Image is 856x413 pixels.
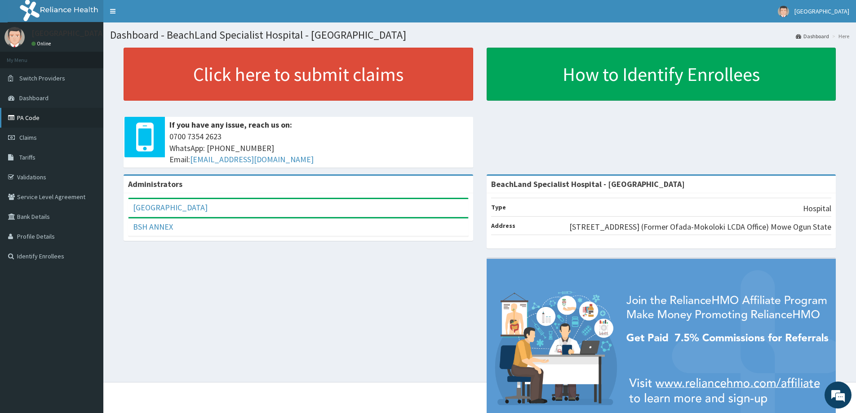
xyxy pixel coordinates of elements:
[830,32,849,40] li: Here
[110,29,849,41] h1: Dashboard - BeachLand Specialist Hospital - [GEOGRAPHIC_DATA]
[128,179,182,189] b: Administrators
[19,133,37,142] span: Claims
[796,32,829,40] a: Dashboard
[31,29,106,37] p: [GEOGRAPHIC_DATA]
[487,48,836,101] a: How to Identify Enrollees
[31,40,53,47] a: Online
[133,222,173,232] a: BSH ANNEX
[124,48,473,101] a: Click here to submit claims
[169,131,469,165] span: 0700 7354 2623 WhatsApp: [PHONE_NUMBER] Email:
[491,203,506,211] b: Type
[4,27,25,47] img: User Image
[778,6,789,17] img: User Image
[794,7,849,15] span: [GEOGRAPHIC_DATA]
[133,202,208,213] a: [GEOGRAPHIC_DATA]
[803,203,831,214] p: Hospital
[19,94,49,102] span: Dashboard
[169,120,292,130] b: If you have any issue, reach us on:
[19,74,65,82] span: Switch Providers
[491,222,515,230] b: Address
[19,153,35,161] span: Tariffs
[569,221,831,233] p: [STREET_ADDRESS] (Former Ofada-Mokoloki LCDA Office) Mowe Ogun State
[190,154,314,164] a: [EMAIL_ADDRESS][DOMAIN_NAME]
[491,179,685,189] strong: BeachLand Specialist Hospital - [GEOGRAPHIC_DATA]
